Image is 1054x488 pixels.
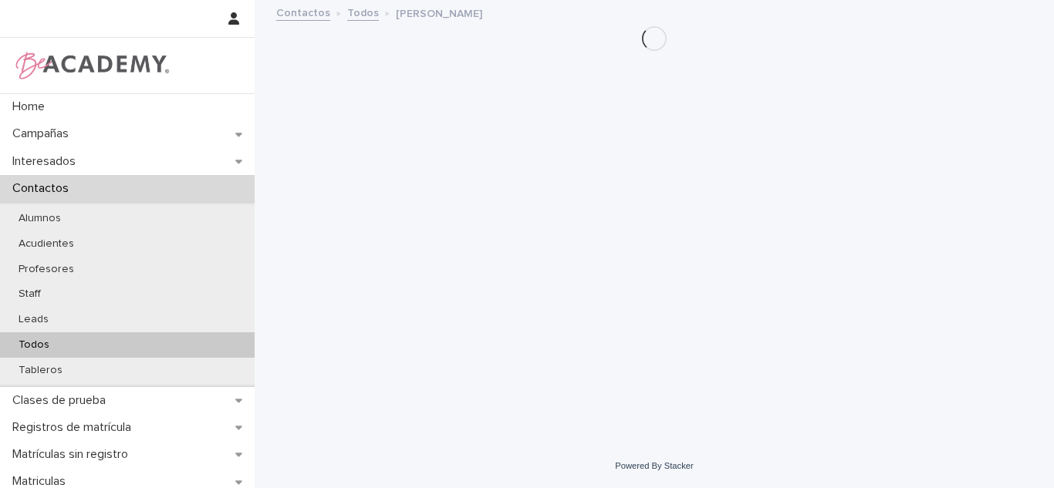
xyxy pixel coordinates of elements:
[12,50,171,81] img: WPrjXfSUmiLcdUfaYY4Q
[6,154,88,169] p: Interesados
[347,3,379,21] a: Todos
[6,237,86,251] p: Acudientes
[6,393,118,408] p: Clases de prueba
[276,3,330,21] a: Contactos
[6,313,61,326] p: Leads
[6,364,75,377] p: Tableros
[6,99,57,114] p: Home
[6,181,81,196] p: Contactos
[615,461,693,470] a: Powered By Stacker
[6,126,81,141] p: Campañas
[6,212,73,225] p: Alumnos
[6,338,62,352] p: Todos
[6,447,140,462] p: Matrículas sin registro
[6,420,144,435] p: Registros de matrícula
[6,263,86,276] p: Profesores
[396,4,482,21] p: [PERSON_NAME]
[6,288,53,301] p: Staff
